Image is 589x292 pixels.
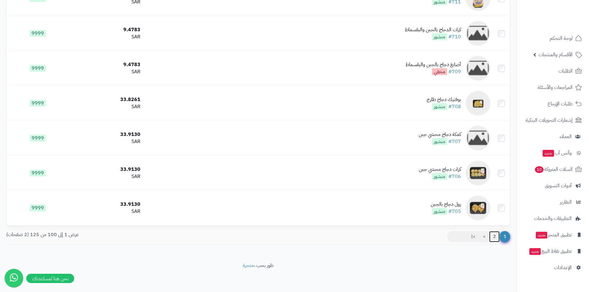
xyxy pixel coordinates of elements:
[71,131,140,138] div: 33.9130
[520,129,585,144] a: العملاء
[558,67,573,75] span: الطلبات
[71,103,140,110] div: SAR
[448,68,461,75] a: #709
[520,260,585,275] a: الإعدادات
[535,231,572,239] span: تطبيق المتجر
[71,173,140,180] div: SAR
[479,231,489,242] a: >
[448,103,461,110] a: #708
[30,30,46,37] span: 9999
[432,138,447,145] span: منشور
[71,138,140,145] div: SAR
[520,31,585,46] a: لوحة التحكم
[71,208,140,215] div: SAR
[432,208,447,215] span: منشور
[542,149,572,157] span: وآتس آب
[466,21,490,46] img: كرات الدجاج بالجبن والبقسماط
[466,196,490,220] img: رول دجاج بالجبن
[520,162,585,177] a: السلات المتروكة10
[71,61,140,68] div: 9.4783
[535,166,544,173] span: 10
[499,231,510,242] span: 1
[534,165,573,174] span: السلات المتروكة
[534,214,572,223] span: التطبيقات والخدمات
[405,61,461,68] div: أصابع دجاج بالجبن والبقسماط
[554,263,572,272] span: الإعدادات
[520,80,585,95] a: المراجعات والأسئلة
[30,205,46,211] span: 9999
[448,33,461,40] a: #710
[432,68,447,75] span: مخفي
[547,17,583,30] img: logo-2.png
[30,65,46,72] span: 9999
[448,138,461,145] a: #707
[539,50,573,59] span: الأقسام والمنتجات
[432,103,447,110] span: منشور
[520,64,585,78] a: الطلبات
[466,161,490,185] img: كرات دجاج محشي جبن
[30,100,46,107] span: 9999
[467,231,479,242] a: >|
[526,116,573,125] span: إشعارات التحويلات البنكية
[419,131,461,138] div: كعكة دجاج محشي جبن
[419,166,461,173] div: كرات دجاج محشي جبن
[548,99,573,108] span: طلبات الإرجاع
[489,231,500,242] a: 2
[427,96,461,103] div: بوفتيك دجاج طازج
[550,34,573,43] span: لوحة التحكم
[2,231,258,238] div: عرض 1 إلى 100 من 125 (2 صفحات)
[71,26,140,33] div: 9.4783
[560,132,572,141] span: العملاء
[71,33,140,40] div: SAR
[432,33,447,40] span: منشور
[466,91,490,116] img: بوفتيك دجاج طازج
[543,150,554,157] span: جديد
[520,178,585,193] a: أدوات التسويق
[466,56,490,81] img: أصابع دجاج بالجبن والبقسماط
[536,232,547,239] span: جديد
[30,170,46,176] span: 9999
[71,166,140,173] div: 33.9130
[405,26,461,33] div: كرات الدجاج بالجبن والبقسماط
[538,83,573,92] span: المراجعات والأسئلة
[520,146,585,160] a: وآتس آبجديد
[432,173,447,180] span: منشور
[431,201,461,208] div: رول دجاج بالجبن
[243,262,254,269] a: متجرة
[71,68,140,75] div: SAR
[529,247,572,256] span: تطبيق نقاط البيع
[30,135,46,142] span: 9999
[466,126,490,150] img: كعكة دجاج محشي جبن
[448,173,461,180] a: #706
[71,96,140,103] div: 33.8261
[520,244,585,259] a: تطبيق نقاط البيعجديد
[520,211,585,226] a: التطبيقات والخدمات
[520,96,585,111] a: طلبات الإرجاع
[520,113,585,128] a: إشعارات التحويلات البنكية
[71,201,140,208] div: 33.9130
[545,181,572,190] span: أدوات التسويق
[520,195,585,209] a: التقارير
[560,198,572,206] span: التقارير
[448,208,461,215] a: #705
[529,248,541,255] span: جديد
[520,227,585,242] a: تطبيق المتجرجديد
